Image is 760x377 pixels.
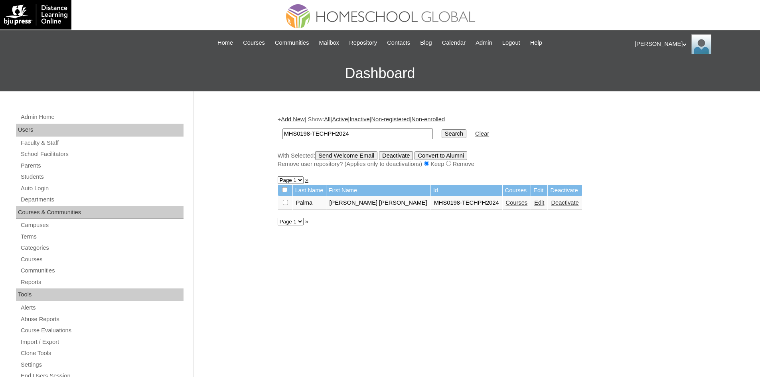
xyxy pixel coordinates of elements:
[278,151,673,168] div: With Selected:
[20,303,184,313] a: Alerts
[20,232,184,242] a: Terms
[442,38,466,47] span: Calendar
[503,185,531,196] td: Courses
[411,116,445,122] a: Non-enrolled
[20,255,184,264] a: Courses
[498,38,524,47] a: Logout
[349,116,370,122] a: Inactive
[293,196,326,210] td: Palma
[475,130,489,137] a: Clear
[20,337,184,347] a: Import / Export
[20,277,184,287] a: Reports
[20,314,184,324] a: Abuse Reports
[551,199,578,206] a: Deactivate
[383,38,414,47] a: Contacts
[293,185,326,196] td: Last Name
[315,151,377,160] input: Send Welcome Email
[20,243,184,253] a: Categories
[20,172,184,182] a: Students
[345,38,381,47] a: Repository
[431,185,502,196] td: Id
[20,326,184,336] a: Course Evaluations
[20,220,184,230] a: Campuses
[282,128,433,139] input: Search
[16,288,184,301] div: Tools
[4,55,756,91] h3: Dashboard
[387,38,410,47] span: Contacts
[275,38,309,47] span: Communities
[217,38,233,47] span: Home
[420,38,432,47] span: Blog
[502,38,520,47] span: Logout
[431,196,502,210] td: MHS0198-TECHPH2024
[278,160,673,168] div: Remove user repository? (Applies only to deactivations) Keep Remove
[476,38,492,47] span: Admin
[20,112,184,122] a: Admin Home
[239,38,269,47] a: Courses
[243,38,265,47] span: Courses
[20,161,184,171] a: Parents
[20,266,184,276] a: Communities
[305,218,308,225] a: »
[20,184,184,193] a: Auto Login
[16,124,184,136] div: Users
[506,199,528,206] a: Courses
[20,138,184,148] a: Faculty & Staff
[20,149,184,159] a: School Facilitators
[319,38,340,47] span: Mailbox
[271,38,313,47] a: Communities
[332,116,348,122] a: Active
[415,151,467,160] input: Convert to Alumni
[530,38,542,47] span: Help
[20,348,184,358] a: Clone Tools
[305,177,308,183] a: »
[635,34,752,54] div: [PERSON_NAME]
[442,129,466,138] input: Search
[20,195,184,205] a: Departments
[472,38,496,47] a: Admin
[416,38,436,47] a: Blog
[326,196,430,210] td: [PERSON_NAME] [PERSON_NAME]
[526,38,546,47] a: Help
[278,115,673,168] div: + | Show: | | | |
[315,38,343,47] a: Mailbox
[281,116,304,122] a: Add New
[371,116,410,122] a: Non-registered
[379,151,413,160] input: Deactivate
[531,185,547,196] td: Edit
[324,116,330,122] a: All
[213,38,237,47] a: Home
[326,185,430,196] td: First Name
[349,38,377,47] span: Repository
[548,185,582,196] td: Deactivate
[16,206,184,219] div: Courses & Communities
[534,199,544,206] a: Edit
[4,4,67,26] img: logo-white.png
[20,360,184,370] a: Settings
[691,34,711,54] img: Ariane Ebuen
[438,38,470,47] a: Calendar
